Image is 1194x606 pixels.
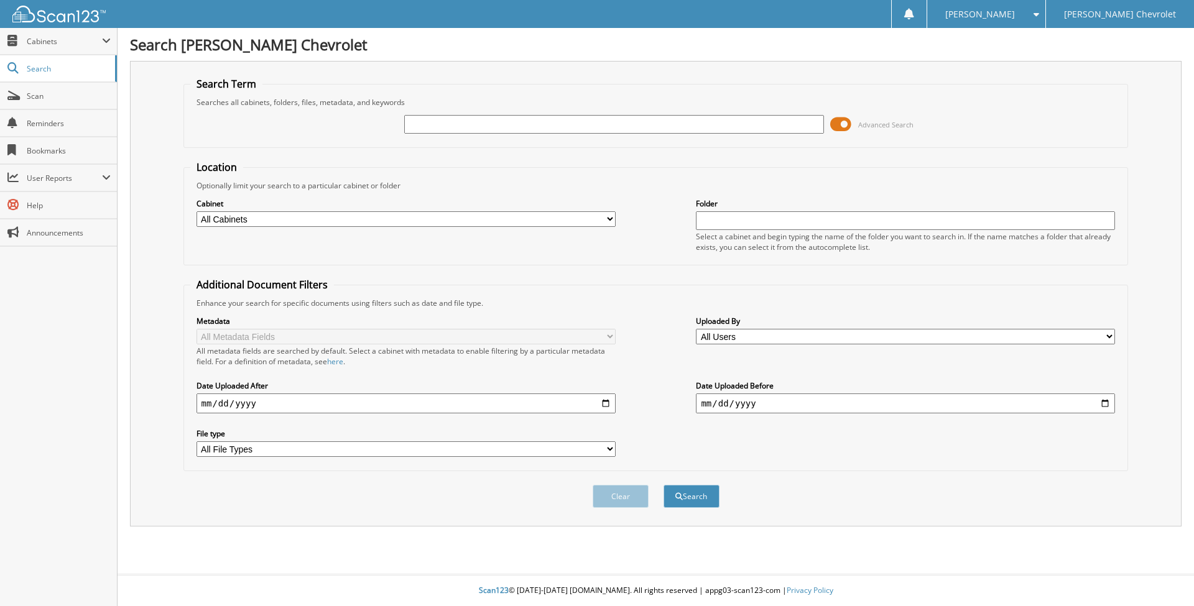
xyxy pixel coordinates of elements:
[190,97,1122,108] div: Searches all cabinets, folders, files, metadata, and keywords
[327,356,343,367] a: here
[197,428,616,439] label: File type
[197,380,616,391] label: Date Uploaded After
[593,485,649,508] button: Clear
[130,34,1182,55] h1: Search [PERSON_NAME] Chevrolet
[197,346,616,367] div: All metadata fields are searched by default. Select a cabinet with metadata to enable filtering b...
[858,120,914,129] span: Advanced Search
[696,198,1115,209] label: Folder
[27,145,111,156] span: Bookmarks
[696,231,1115,252] div: Select a cabinet and begin typing the name of the folder you want to search in. If the name match...
[696,393,1115,413] input: end
[696,380,1115,391] label: Date Uploaded Before
[197,198,616,209] label: Cabinet
[27,36,102,47] span: Cabinets
[664,485,720,508] button: Search
[197,316,616,326] label: Metadata
[118,576,1194,606] div: © [DATE]-[DATE] [DOMAIN_NAME]. All rights reserved | appg03-scan123-com |
[27,91,111,101] span: Scan
[12,6,106,22] img: scan123-logo-white.svg
[190,298,1122,308] div: Enhance your search for specific documents using filters such as date and file type.
[787,585,833,595] a: Privacy Policy
[27,227,111,238] span: Announcements
[945,11,1015,18] span: [PERSON_NAME]
[197,393,616,413] input: start
[190,77,262,91] legend: Search Term
[190,278,334,292] legend: Additional Document Filters
[27,118,111,129] span: Reminders
[27,200,111,211] span: Help
[696,316,1115,326] label: Uploaded By
[27,63,109,74] span: Search
[190,160,243,174] legend: Location
[1064,11,1176,18] span: [PERSON_NAME] Chevrolet
[27,173,102,183] span: User Reports
[479,585,509,595] span: Scan123
[190,180,1122,191] div: Optionally limit your search to a particular cabinet or folder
